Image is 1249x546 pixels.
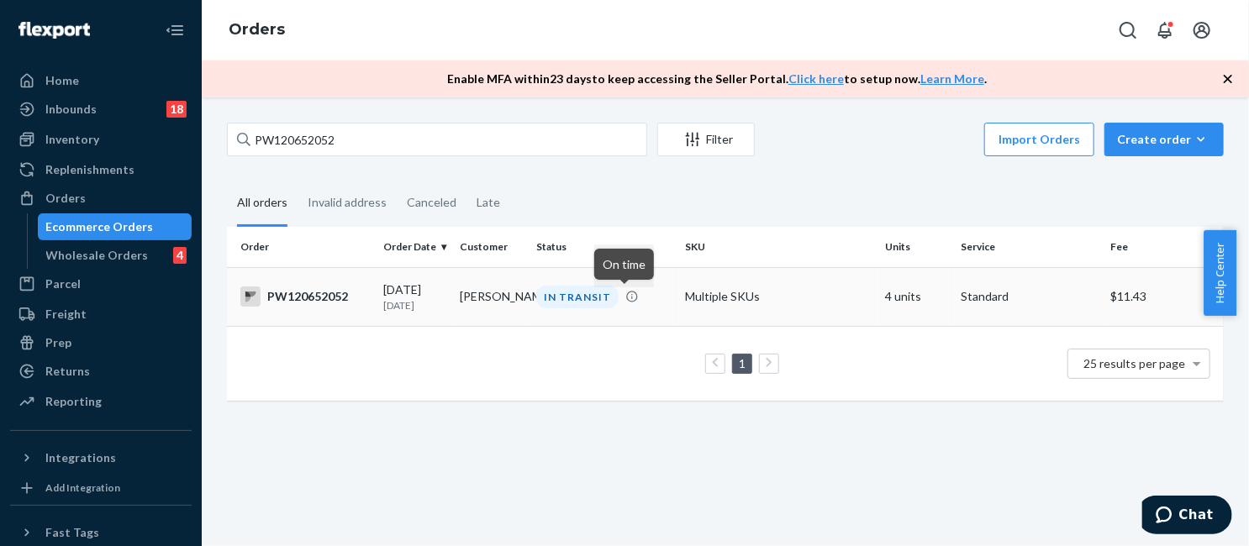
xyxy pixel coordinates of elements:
button: Fast Tags [10,519,192,546]
a: Returns [10,358,192,385]
button: Open account menu [1185,13,1219,47]
span: 25 results per page [1084,356,1186,370]
div: 18 [166,101,187,118]
a: Learn More [920,71,984,86]
div: Ecommerce Orders [46,218,154,235]
div: Late [477,181,500,224]
td: $11.43 [1104,267,1224,326]
div: [DATE] [383,281,446,312]
a: Inbounds18 [10,96,192,123]
div: Inbounds [45,101,97,118]
p: Standard [962,288,1098,305]
th: Units [878,227,955,267]
button: Import Orders [984,123,1094,156]
a: Parcel [10,270,192,297]
div: Filter [658,131,754,148]
div: Create order [1117,131,1211,148]
div: Prep [45,334,71,351]
div: PW120652052 [240,286,370,307]
th: Status [530,227,679,267]
div: Inventory [45,131,99,148]
div: Integrations [45,449,116,466]
a: Home [10,67,192,94]
button: Open Search Box [1111,13,1145,47]
div: IN TRANSIT [536,286,619,308]
a: Reporting [10,388,192,415]
p: Enable MFA within 23 days to keep accessing the Seller Portal. to setup now. . [447,71,987,87]
button: Create order [1104,123,1224,156]
input: Search orders [227,123,647,156]
td: [PERSON_NAME] [453,267,530,326]
div: Add Integration [45,480,120,495]
iframe: Opens a widget where you can chat to one of our agents [1142,496,1232,538]
img: Flexport logo [18,22,90,39]
p: [DATE] [383,298,446,312]
a: Wholesale Orders4 [38,242,192,269]
div: Canceled [407,181,456,224]
button: Close Navigation [158,13,192,47]
ol: breadcrumbs [215,6,298,55]
button: Help Center [1204,230,1236,316]
div: Replenishments [45,161,134,178]
div: Orders [45,190,86,207]
div: Reporting [45,393,102,410]
div: Fast Tags [45,524,99,541]
a: Orders [229,20,285,39]
button: Open notifications [1148,13,1182,47]
th: Order Date [377,227,453,267]
a: Orders [10,185,192,212]
button: Filter [657,123,755,156]
th: Order [227,227,377,267]
p: On time [603,255,646,273]
div: Home [45,72,79,89]
a: Prep [10,329,192,356]
th: Service [955,227,1104,267]
a: Add Integration [10,478,192,498]
div: Invalid address [308,181,387,224]
td: Multiple SKUs [679,267,878,326]
th: SKU [679,227,878,267]
div: Returns [45,363,90,380]
div: Freight [45,306,87,323]
a: Inventory [10,126,192,153]
a: Replenishments [10,156,192,183]
td: 4 units [878,267,955,326]
button: Integrations [10,444,192,471]
th: Fee [1104,227,1224,267]
div: Customer [460,239,523,254]
div: Wholesale Orders [46,247,149,264]
a: Ecommerce Orders [38,213,192,240]
div: All orders [237,181,287,227]
a: Click here [788,71,844,86]
div: Parcel [45,276,81,292]
div: 4 [173,247,187,264]
a: Freight [10,301,192,328]
a: Page 1 is your current page [735,356,749,370]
